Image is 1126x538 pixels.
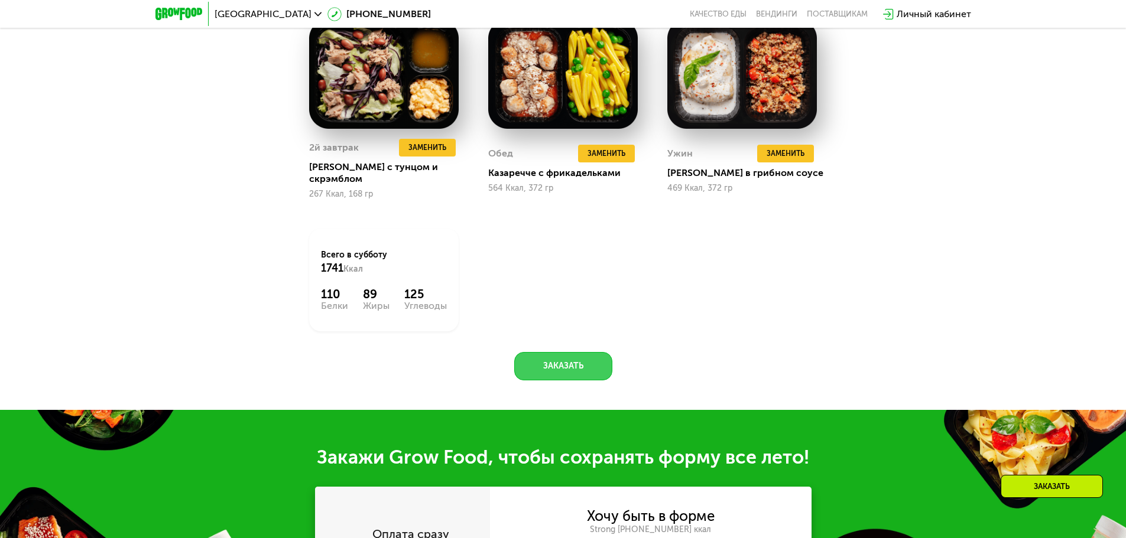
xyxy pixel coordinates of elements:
a: [PHONE_NUMBER] [327,7,431,21]
div: Хочу быть в форме [587,510,715,523]
button: Заказать [514,352,612,380]
div: Углеводы [404,301,447,311]
a: Качество еды [690,9,747,19]
span: Заменить [408,142,446,154]
div: Strong [PHONE_NUMBER] ккал [490,524,812,535]
div: 469 Ккал, 372 гр [667,184,817,193]
span: 1741 [321,262,343,275]
div: Всего в субботу [321,249,447,275]
div: Казаречче с фрикадельками [488,167,647,179]
div: Заказать [1001,475,1103,498]
div: 125 [404,287,447,301]
div: Ужин [667,145,693,162]
div: 267 Ккал, 168 гр [309,190,459,199]
span: [GEOGRAPHIC_DATA] [215,9,311,19]
div: 2й завтрак [309,139,359,156]
div: [PERSON_NAME] в грибном соусе [667,167,826,179]
div: 110 [321,287,348,301]
div: Жиры [363,301,390,311]
button: Заменить [399,139,456,156]
div: Обед [488,145,513,162]
div: Личный кабинет [897,7,971,21]
a: Вендинги [756,9,797,19]
button: Заменить [757,145,814,162]
div: 89 [363,287,390,301]
div: [PERSON_NAME] с тунцом и скрэмблом [309,161,468,185]
button: Заменить [578,145,635,162]
span: Заменить [767,148,804,159]
span: Ккал [343,264,363,274]
div: поставщикам [807,9,868,19]
div: 564 Ккал, 372 гр [488,184,638,193]
span: Заменить [588,148,625,159]
div: Белки [321,301,348,311]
